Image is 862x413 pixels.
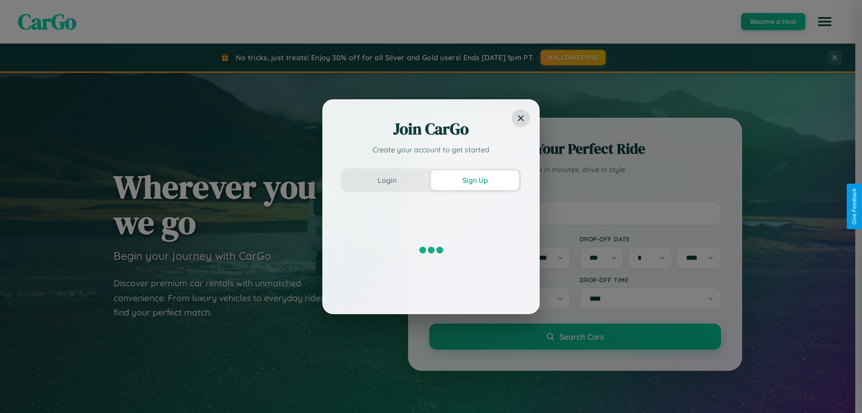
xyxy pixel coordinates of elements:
h2: Join CarGo [341,118,521,140]
iframe: Intercom live chat [9,382,31,404]
button: Sign Up [431,170,519,190]
button: Login [343,170,431,190]
p: Create your account to get started [341,144,521,155]
div: Give Feedback [851,188,858,225]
